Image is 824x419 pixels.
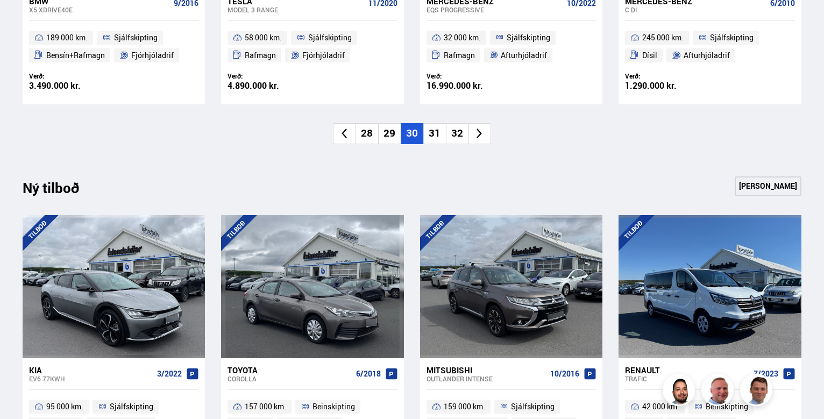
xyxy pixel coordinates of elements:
[501,49,547,62] span: Afturhjóladrif
[625,6,765,13] div: C DI
[735,176,801,196] a: [PERSON_NAME]
[444,49,475,62] span: Rafmagn
[228,81,312,90] div: 4.890.000 kr.
[401,123,423,144] li: 30
[427,72,512,80] div: Verð:
[356,370,381,378] span: 6/2018
[29,81,114,90] div: 3.490.000 kr.
[157,370,182,378] span: 3/2022
[625,375,749,382] div: Trafic
[427,365,546,375] div: Mitsubishi
[754,370,778,378] span: 7/2023
[312,400,355,413] span: Beinskipting
[507,31,550,44] span: Sjálfskipting
[46,31,88,44] span: 189 000 km.
[131,49,174,62] span: Fjórhjóladrif
[29,6,169,13] div: X5 XDRIVE40E
[710,31,754,44] span: Sjálfskipting
[356,123,378,144] li: 28
[703,375,735,408] img: siFngHWaQ9KaOqBr.png
[228,6,364,13] div: Model 3 RANGE
[446,123,468,144] li: 32
[427,81,512,90] div: 16.990.000 kr.
[625,365,749,375] div: Renault
[110,400,153,413] span: Sjálfskipting
[378,123,401,144] li: 29
[29,375,153,382] div: EV6 77KWH
[444,31,481,44] span: 32 000 km.
[308,31,352,44] span: Sjálfskipting
[228,365,351,375] div: Toyota
[642,400,679,413] span: 42 000 km.
[625,72,710,80] div: Verð:
[423,123,446,144] li: 31
[742,375,774,408] img: FbJEzSuNWCJXmdc-.webp
[245,49,276,62] span: Rafmagn
[642,31,684,44] span: 245 000 km.
[46,49,105,62] span: Bensín+Rafmagn
[29,72,114,80] div: Verð:
[245,400,286,413] span: 157 000 km.
[9,4,41,37] button: Open LiveChat chat widget
[642,49,657,62] span: Dísil
[245,31,282,44] span: 58 000 km.
[46,400,83,413] span: 95 000 km.
[23,180,98,202] div: Ný tilboð
[427,6,563,13] div: EQS PROGRESSIVE
[444,400,485,413] span: 159 000 km.
[427,375,546,382] div: Outlander INTENSE
[228,375,351,382] div: Corolla
[228,72,312,80] div: Verð:
[114,31,158,44] span: Sjálfskipting
[625,81,710,90] div: 1.290.000 kr.
[664,375,697,408] img: nhp88E3Fdnt1Opn2.png
[550,370,579,378] span: 10/2016
[29,365,153,375] div: Kia
[706,400,748,413] span: Beinskipting
[684,49,730,62] span: Afturhjóladrif
[302,49,345,62] span: Fjórhjóladrif
[511,400,555,413] span: Sjálfskipting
